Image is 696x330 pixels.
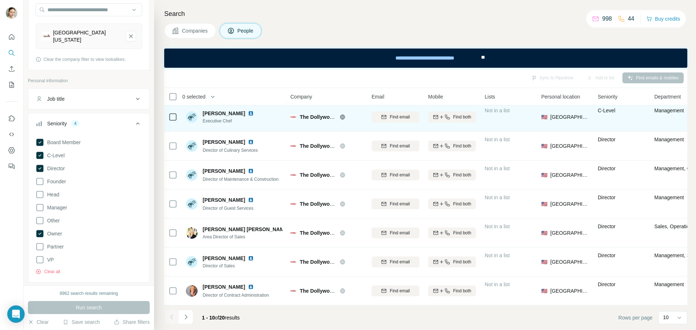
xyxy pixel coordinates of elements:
[203,167,245,175] span: [PERSON_NAME]
[7,305,25,323] div: Open Intercom Messenger
[550,287,589,295] span: [GEOGRAPHIC_DATA]
[550,113,589,121] span: [GEOGRAPHIC_DATA]
[28,318,49,326] button: Clear
[550,258,589,266] span: [GEOGRAPHIC_DATA]
[598,224,616,229] span: Director
[44,139,81,146] span: Board Member
[300,114,360,120] span: The Dollywood Company
[219,315,225,321] span: 20
[372,141,419,151] button: Find email
[248,197,254,203] img: LinkedIn logo
[485,93,495,100] span: Lists
[654,224,695,229] span: Sales, Operations
[203,283,245,291] span: [PERSON_NAME]
[36,268,60,275] button: Clear all
[44,191,59,198] span: Head
[47,95,65,103] div: Job title
[290,93,312,100] span: Company
[290,114,296,120] img: Logo of The Dollywood Company
[541,142,547,150] span: 🇺🇸
[203,263,257,269] span: Director of Sales
[203,234,282,240] span: Area Director of Sales
[186,140,198,152] img: Avatar
[248,255,254,261] img: LinkedIn logo
[203,177,278,182] span: Director of Maintenance & Construction
[60,290,118,297] div: 8962 search results remaining
[203,206,253,211] span: Director of Guest Services
[428,141,476,151] button: Find both
[47,120,67,127] div: Seniority
[485,195,510,200] span: Not in a list
[541,93,580,100] span: Personal location
[248,168,254,174] img: LinkedIn logo
[598,108,615,113] span: C-Level
[598,281,616,287] span: Director
[6,112,17,125] button: Use Surfe on LinkedIn
[390,230,410,236] span: Find email
[42,32,50,40] img: LEGOLAND California Resort-logo
[618,314,652,321] span: Rows per page
[290,201,296,207] img: Logo of The Dollywood Company
[598,252,616,258] span: Director
[485,166,510,171] span: Not in a list
[53,29,120,43] div: [GEOGRAPHIC_DATA][US_STATE]
[44,152,65,159] span: C-Level
[598,137,616,142] span: Director
[654,281,684,287] span: Management
[428,285,476,296] button: Find both
[300,143,360,149] span: The Dollywood Company
[300,230,360,236] span: The Dollywood Company
[186,111,198,123] img: Avatar
[602,14,612,23] p: 998
[6,46,17,59] button: Search
[598,93,617,100] span: Seniority
[372,227,419,238] button: Find email
[248,284,254,290] img: LinkedIn logo
[372,112,419,122] button: Find email
[550,200,589,208] span: [GEOGRAPHIC_DATA]
[186,227,198,239] img: Avatar
[6,7,17,19] img: Avatar
[114,318,150,326] button: Share filters
[63,318,100,326] button: Save search
[44,204,67,211] span: Manager
[550,229,589,237] span: [GEOGRAPHIC_DATA]
[300,172,360,178] span: The Dollywood Company
[164,9,687,19] h4: Search
[290,259,296,265] img: Logo of The Dollywood Company
[541,200,547,208] span: 🇺🇸
[663,314,669,321] p: 10
[485,108,510,113] span: Not in a list
[182,27,208,34] span: Companies
[6,62,17,75] button: Enrich CSV
[6,144,17,157] button: Dashboard
[182,93,206,100] span: 0 selected
[203,110,245,117] span: [PERSON_NAME]
[164,49,687,68] iframe: Banner
[485,137,510,142] span: Not in a list
[428,227,476,238] button: Find both
[290,143,296,149] img: Logo of The Dollywood Company
[453,114,471,120] span: Find both
[390,288,410,294] span: Find email
[654,93,681,100] span: Department
[372,256,419,267] button: Find email
[203,226,289,233] span: [PERSON_NAME] [PERSON_NAME]
[390,259,410,265] span: Find email
[428,112,476,122] button: Find both
[453,230,471,236] span: Find both
[203,138,245,146] span: [PERSON_NAME]
[485,281,510,287] span: Not in a list
[44,217,60,224] span: Other
[28,90,149,108] button: Job title
[541,229,547,237] span: 🇺🇸
[428,256,476,267] button: Find both
[550,142,589,150] span: [GEOGRAPHIC_DATA]
[485,252,510,258] span: Not in a list
[179,310,193,324] button: Navigate to next page
[248,139,254,145] img: LinkedIn logo
[541,258,547,266] span: 🇺🇸
[186,169,198,181] img: Avatar
[598,195,616,200] span: Director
